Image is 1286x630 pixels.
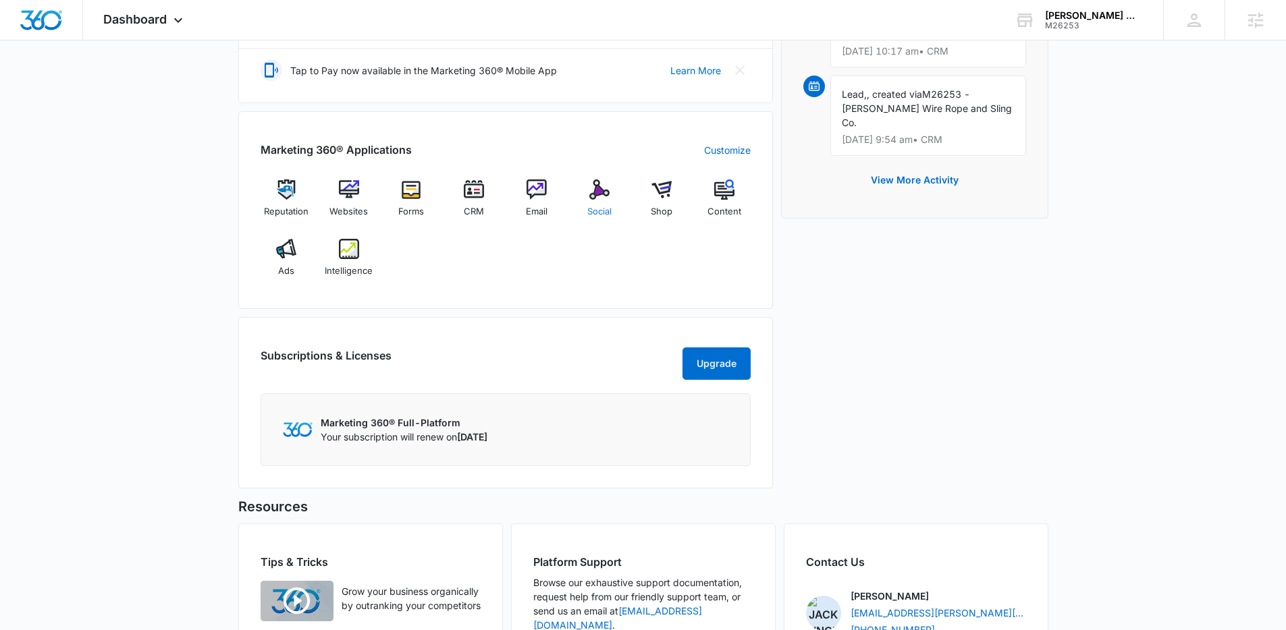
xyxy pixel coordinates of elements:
button: Upgrade [682,347,751,380]
span: Websites [329,205,368,219]
button: Close [729,59,751,81]
span: , created via [867,88,922,100]
span: Shop [651,205,672,219]
h5: Resources [238,496,1048,517]
p: [DATE] 10:17 am • CRM [842,47,1015,56]
p: Your subscription will renew on [321,430,487,444]
h2: Marketing 360® Applications [261,142,412,158]
span: Reputation [264,205,309,219]
a: Social [573,179,625,228]
span: [DATE] [457,431,487,442]
a: [EMAIL_ADDRESS][PERSON_NAME][DOMAIN_NAME] [851,606,1026,620]
a: Ads [261,239,313,287]
h2: Contact Us [806,554,1026,570]
span: Intelligence [325,264,373,278]
h2: Tips & Tricks [261,554,481,570]
p: Marketing 360® Full-Platform [321,416,487,430]
span: Dashboard [103,12,167,26]
a: Shop [636,179,688,228]
h2: Subscriptions & Licenses [261,347,392,374]
p: Grow your business organically by outranking your competitors [342,584,481,612]
a: Forms [385,179,437,228]
h2: Platform Support [533,554,753,570]
span: M26253 - [PERSON_NAME] Wire Rope and Sling Co. [842,88,1012,128]
p: [PERSON_NAME] [851,589,929,603]
span: Ads [278,264,294,278]
img: Marketing 360 Logo [283,422,313,436]
a: Intelligence [323,239,375,287]
p: Tap to Pay now available in the Marketing 360® Mobile App [290,63,557,78]
div: account name [1045,10,1144,21]
a: CRM [448,179,500,228]
div: account id [1045,21,1144,30]
span: Email [526,205,547,219]
span: Forms [398,205,424,219]
span: CRM [464,205,484,219]
a: Email [511,179,563,228]
img: Quick Overview Video [261,581,333,621]
a: Content [699,179,751,228]
span: Content [707,205,741,219]
a: Customize [704,143,751,157]
a: Learn More [670,63,721,78]
p: [DATE] 9:54 am • CRM [842,135,1015,144]
span: Lead, [842,88,867,100]
a: Reputation [261,179,313,228]
button: View More Activity [857,164,972,196]
span: Social [587,205,612,219]
a: Websites [323,179,375,228]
